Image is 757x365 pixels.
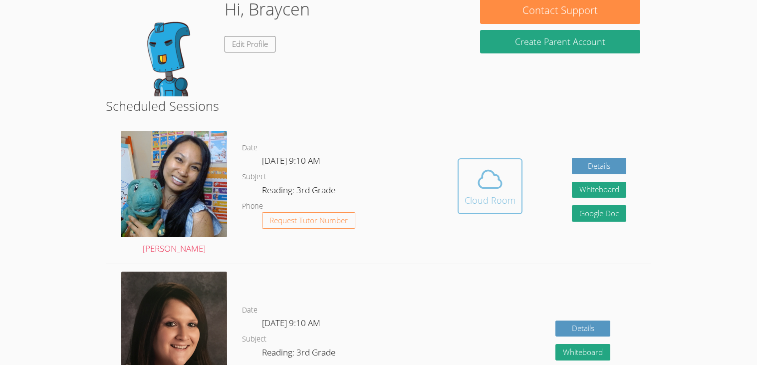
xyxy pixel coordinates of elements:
[458,158,522,214] button: Cloud Room
[269,217,348,224] span: Request Tutor Number
[555,321,610,337] a: Details
[572,205,627,222] a: Google Doc
[121,131,227,237] img: Untitled%20design%20(19).png
[242,142,257,154] dt: Date
[572,158,627,174] a: Details
[242,171,266,183] dt: Subject
[242,333,266,346] dt: Subject
[242,200,263,213] dt: Phone
[262,155,320,166] span: [DATE] 9:10 AM
[225,36,275,52] a: Edit Profile
[262,183,337,200] dd: Reading: 3rd Grade
[121,131,227,256] a: [PERSON_NAME]
[262,346,337,363] dd: Reading: 3rd Grade
[480,30,640,53] button: Create Parent Account
[465,193,515,207] div: Cloud Room
[262,317,320,329] span: [DATE] 9:10 AM
[262,212,355,229] button: Request Tutor Number
[106,96,651,115] h2: Scheduled Sessions
[242,304,257,317] dt: Date
[555,344,610,361] button: Whiteboard
[572,182,627,198] button: Whiteboard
